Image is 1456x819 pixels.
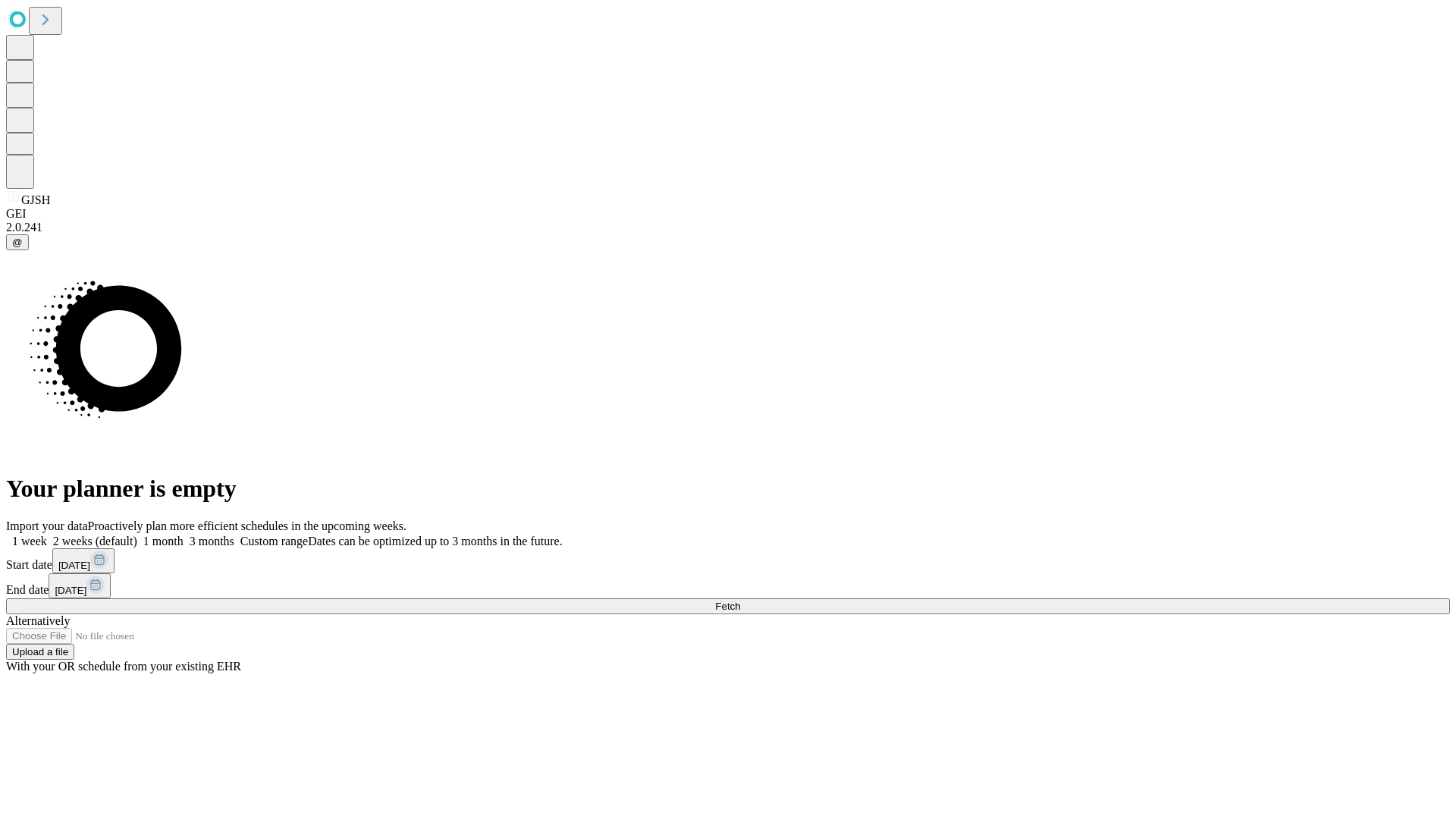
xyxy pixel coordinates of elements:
button: Fetch [6,598,1450,614]
span: @ [12,237,23,248]
span: Proactively plan more efficient schedules in the upcoming weeks. [88,519,406,532]
span: 2 weeks (default) [53,535,137,548]
span: Alternatively [6,614,70,627]
span: Import your data [6,519,88,532]
button: [DATE] [49,573,111,598]
span: GJSH [21,193,50,206]
button: [DATE] [52,548,115,573]
button: Upload a file [6,644,74,660]
span: Custom range [240,535,308,548]
div: 2.0.241 [6,221,1450,234]
h1: Your planner is empty [6,475,1450,503]
span: [DATE] [58,560,90,571]
span: [DATE] [55,585,86,596]
span: 3 months [190,535,234,548]
button: @ [6,234,29,250]
span: Fetch [715,601,740,612]
div: Start date [6,548,1450,573]
div: GEI [6,207,1450,221]
span: 1 week [12,535,47,548]
div: End date [6,573,1450,598]
span: 1 month [143,535,184,548]
span: With your OR schedule from your existing EHR [6,660,241,673]
span: Dates can be optimized up to 3 months in the future. [308,535,562,548]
